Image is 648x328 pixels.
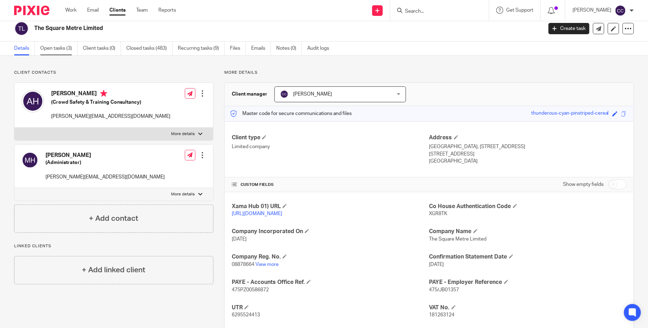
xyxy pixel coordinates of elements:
span: 6295524413 [232,312,260,317]
h4: UTR [232,304,429,311]
p: More details [224,70,634,75]
h4: Client type [232,134,429,141]
p: More details [171,192,195,197]
a: Clients [109,7,126,14]
span: 475PZ00586872 [232,287,269,292]
h3: Client manager [232,91,267,98]
h4: Confirmation Statement Date [429,253,626,261]
a: Audit logs [307,42,334,55]
h4: [PERSON_NAME] [46,152,165,159]
a: Team [136,7,148,14]
img: svg%3E [22,90,44,113]
p: [PERSON_NAME] [573,7,611,14]
h4: Company Incorporated On [232,228,429,235]
a: Create task [549,23,589,34]
h2: The Square Metre Limited [34,25,437,32]
h4: PAYE - Accounts Office Ref. [232,279,429,286]
h4: Company Reg. No. [232,253,429,261]
a: Emails [251,42,271,55]
p: [PERSON_NAME][EMAIL_ADDRESS][DOMAIN_NAME] [46,174,165,181]
span: 475/JB01357 [429,287,459,292]
p: [STREET_ADDRESS] [429,151,626,158]
i: Primary [100,90,107,97]
a: Recurring tasks (9) [178,42,225,55]
img: svg%3E [14,21,29,36]
a: Closed tasks (483) [126,42,172,55]
label: Show empty fields [563,181,604,188]
div: thunderous-cyan-pinstriped-cereal [531,110,609,118]
h4: Co House Authentication Code [429,203,626,210]
img: svg%3E [615,5,626,16]
a: Email [87,7,99,14]
a: Open tasks (3) [40,42,78,55]
a: Work [65,7,77,14]
span: [DATE] [232,237,247,242]
span: Get Support [506,8,533,13]
a: Reports [158,7,176,14]
p: Linked clients [14,243,213,249]
input: Search [404,8,468,15]
img: svg%3E [280,90,289,98]
a: Details [14,42,35,55]
img: Pixie [14,6,49,15]
span: XGR8TK [429,211,448,216]
span: 08878664 [232,262,254,267]
h5: (Administrator) [46,159,165,166]
p: [GEOGRAPHIC_DATA] [429,158,626,165]
img: svg%3E [22,152,38,169]
span: [PERSON_NAME] [293,92,332,97]
h4: VAT No. [429,304,626,311]
p: Client contacts [14,70,213,75]
h5: (Crowd Safety & Training Consultancy) [51,99,170,106]
h4: CUSTOM FIELDS [232,182,429,188]
p: More details [171,131,195,137]
h4: + Add contact [89,213,138,224]
a: Notes (0) [276,42,302,55]
span: 181263124 [429,312,455,317]
a: Files [230,42,246,55]
h4: PAYE - Employer Reference [429,279,626,286]
p: Master code for secure communications and files [230,110,352,117]
span: The Square Metre Limited [429,237,487,242]
h4: + Add linked client [82,265,145,275]
p: Limited company [232,143,429,150]
h4: Xama Hub 01) URL [232,203,429,210]
a: View more [255,262,279,267]
a: Client tasks (0) [83,42,121,55]
p: [PERSON_NAME][EMAIL_ADDRESS][DOMAIN_NAME] [51,113,170,120]
h4: Address [429,134,626,141]
p: [GEOGRAPHIC_DATA], [STREET_ADDRESS] [429,143,626,150]
a: [URL][DOMAIN_NAME] [232,211,282,216]
span: [DATE] [429,262,444,267]
h4: [PERSON_NAME] [51,90,170,99]
h4: Company Name [429,228,626,235]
